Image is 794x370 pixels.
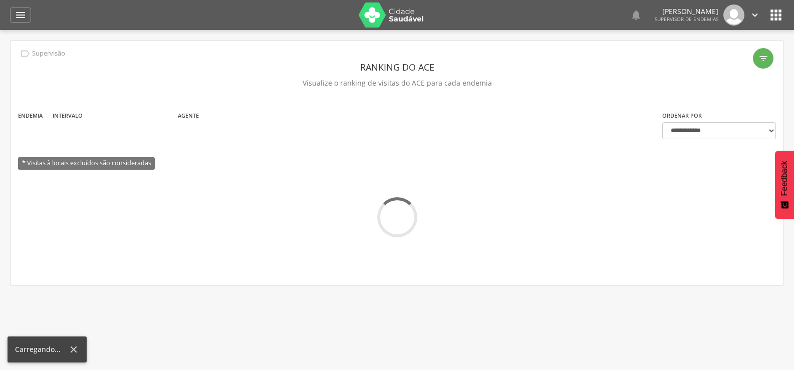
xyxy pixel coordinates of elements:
[32,50,65,58] p: Supervisão
[768,7,784,23] i: 
[775,151,794,219] button: Feedback - Mostrar pesquisa
[749,5,760,26] a: 
[749,10,760,21] i: 
[178,112,199,120] label: Agente
[15,9,27,21] i: 
[18,76,776,90] p: Visualize o ranking de visitas do ACE para cada endemia
[662,112,702,120] label: Ordenar por
[18,58,776,76] header: Ranking do ACE
[18,157,155,170] span: * Visitas à locais excluídos são consideradas
[53,112,83,120] label: Intervalo
[655,16,718,23] span: Supervisor de Endemias
[10,8,31,23] a: 
[655,8,718,15] p: [PERSON_NAME]
[758,54,768,64] i: 
[753,48,773,69] div: Filtro
[20,48,31,59] i: 
[780,161,789,196] span: Feedback
[18,112,43,120] label: Endemia
[630,9,642,21] i: 
[630,5,642,26] a: 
